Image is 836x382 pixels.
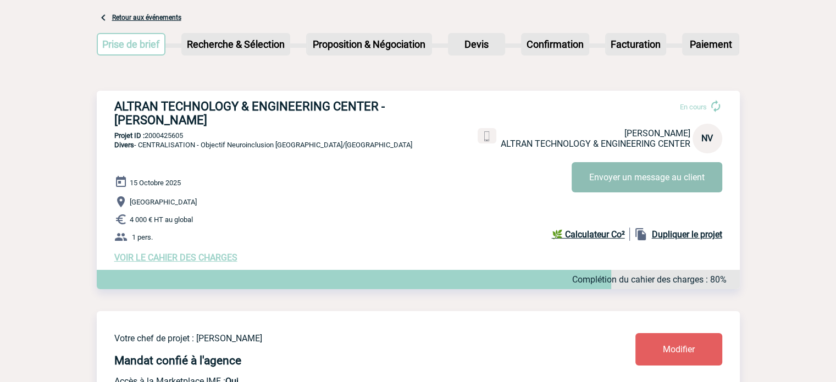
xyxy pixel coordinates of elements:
span: NV [701,133,713,143]
p: Votre chef de projet : [PERSON_NAME] [114,333,571,344]
p: Recherche & Sélection [182,34,289,54]
p: Proposition & Négociation [307,34,431,54]
span: 4 000 € HT au global [130,215,193,224]
span: [PERSON_NAME] [624,128,690,139]
p: Prise de brief [98,34,165,54]
b: Dupliquer le projet [652,229,722,240]
span: En cours [680,103,707,111]
a: Retour aux événements [112,14,181,21]
span: ALTRAN TECHNOLOGY & ENGINEERING CENTER [501,139,690,149]
h4: Mandat confié à l'agence [114,354,241,367]
img: portable.png [482,131,492,141]
span: - CENTRALISATION - Objectif Neuroinclusion [GEOGRAPHIC_DATA]/[GEOGRAPHIC_DATA] [114,141,412,149]
span: 15 Octobre 2025 [130,179,181,187]
span: Modifier [663,344,695,355]
span: Divers [114,141,134,149]
b: 🌿 Calculateur Co² [552,229,625,240]
h3: ALTRAN TECHNOLOGY & ENGINEERING CENTER - [PERSON_NAME] [114,99,444,127]
span: 1 pers. [132,233,153,241]
p: Devis [449,34,504,54]
button: Envoyer un message au client [572,162,722,192]
a: 🌿 Calculateur Co² [552,228,630,241]
p: 2000425605 [97,131,740,140]
span: [GEOGRAPHIC_DATA] [130,198,197,206]
p: Confirmation [522,34,588,54]
p: Facturation [606,34,665,54]
img: file_copy-black-24dp.png [634,228,647,241]
a: VOIR LE CAHIER DES CHARGES [114,252,237,263]
b: Projet ID : [114,131,145,140]
p: Paiement [683,34,738,54]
